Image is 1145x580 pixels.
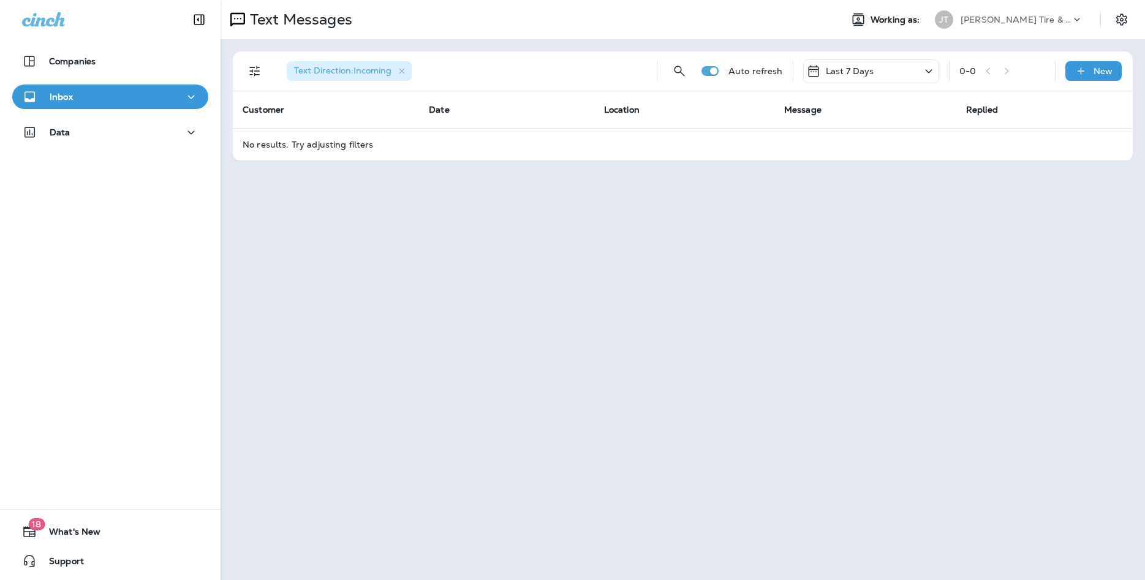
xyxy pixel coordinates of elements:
span: Support [37,556,84,571]
span: Working as: [871,15,923,25]
p: Text Messages [245,10,352,29]
button: 18What's New [12,519,208,544]
span: 18 [28,518,45,530]
p: Inbox [50,92,73,102]
p: New [1094,66,1113,76]
button: Companies [12,49,208,73]
button: Search Messages [667,59,692,83]
button: Support [12,549,208,573]
span: Date [429,104,450,115]
td: No results. Try adjusting filters [233,128,1133,160]
p: Last 7 Days [826,66,874,76]
div: Text Direction:Incoming [287,61,412,81]
button: Collapse Sidebar [182,7,216,32]
button: Filters [243,59,267,83]
p: Companies [49,56,96,66]
button: Inbox [12,85,208,109]
div: 0 - 0 [959,66,976,76]
span: Customer [243,104,284,115]
span: Location [604,104,640,115]
p: [PERSON_NAME] Tire & Auto [961,15,1071,24]
button: Settings [1111,9,1133,31]
button: Data [12,120,208,145]
span: Replied [966,104,998,115]
p: Data [50,127,70,137]
div: JT [935,10,953,29]
span: Text Direction : Incoming [294,65,391,76]
p: Auto refresh [728,66,783,76]
span: Message [784,104,822,115]
span: What's New [37,527,100,541]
